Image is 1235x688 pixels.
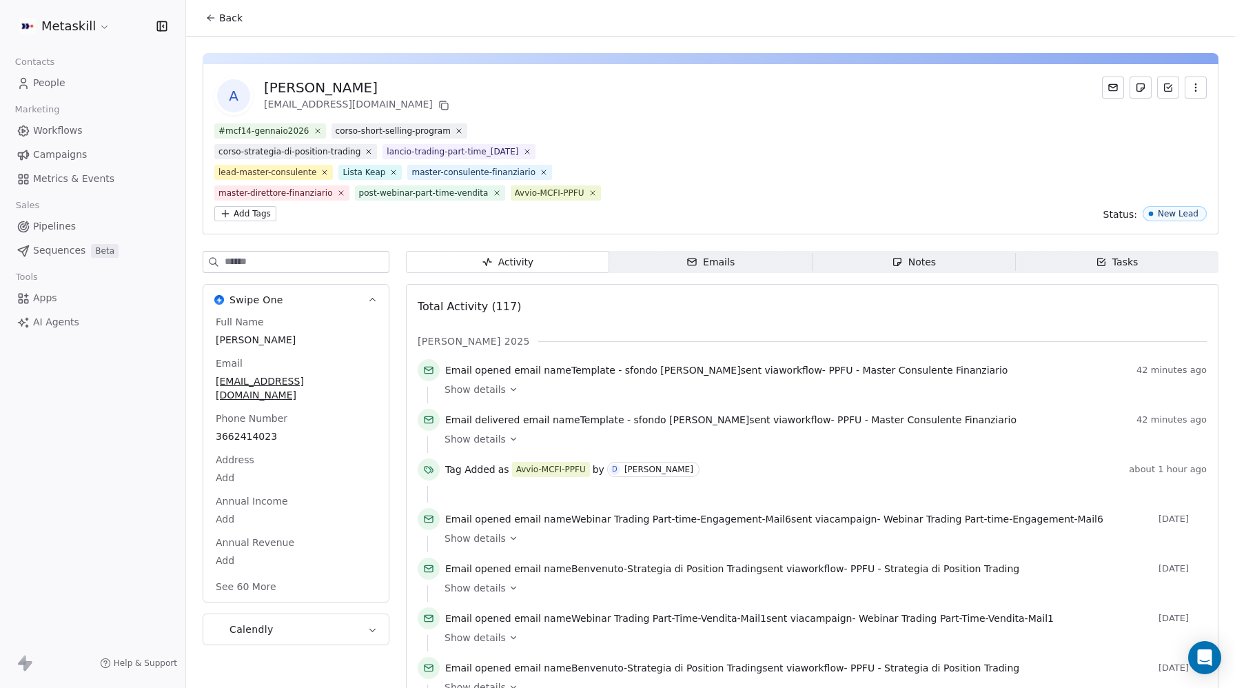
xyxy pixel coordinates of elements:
div: [PERSON_NAME] [624,465,693,474]
div: Avvio-MCFI-PPFU [516,463,586,476]
a: SequencesBeta [11,239,174,262]
span: PPFU - Master Consulente Finanziario [837,414,1017,425]
a: Campaigns [11,143,174,166]
span: PPFU - Master Consulente Finanziario [828,365,1008,376]
span: Help & Support [114,658,177,669]
span: email name sent via campaign - [445,512,1103,526]
span: Email opened [445,514,511,525]
span: Show details [445,532,506,545]
div: [EMAIL_ADDRESS][DOMAIN_NAME] [264,97,452,114]
span: Show details [445,383,506,396]
span: Show details [445,631,506,645]
span: email name sent via workflow - [445,661,1019,675]
a: People [11,72,174,94]
div: [PERSON_NAME] [264,78,452,97]
span: Email delivered [445,414,520,425]
span: Pipelines [33,219,76,234]
a: AI Agents [11,311,174,334]
div: post-webinar-part-time-vendita [359,187,489,199]
span: [DATE] [1159,563,1207,574]
div: #mcf14-gennaio2026 [218,125,309,137]
span: Email opened [445,662,511,674]
div: corso-strategia-di-position-trading [218,145,360,158]
span: Full Name [213,315,267,329]
span: People [33,76,65,90]
span: Back [219,11,243,25]
span: [PERSON_NAME] 2025 [418,334,530,348]
span: A [217,79,250,112]
div: Avvio-MCFI-PPFU [515,187,584,199]
div: lancio-trading-part-time_[DATE] [387,145,518,158]
img: Swipe One [214,295,224,305]
div: lead-master-consulente [218,166,316,179]
a: Apps [11,287,174,310]
span: as [498,463,509,476]
a: Help & Support [100,658,177,669]
span: Metaskill [41,17,96,35]
a: Show details [445,432,1197,446]
span: Total Activity (117) [418,300,521,313]
span: 3662414023 [216,429,376,443]
span: Tag Added [445,463,496,476]
span: Sequences [33,243,85,258]
span: Webinar Trading Part-time-Engagement-Mail6 [571,514,791,525]
a: Show details [445,581,1197,595]
div: master-consulente-finanziario [411,166,535,179]
a: Show details [445,532,1197,545]
a: Pipelines [11,215,174,238]
span: 42 minutes ago [1136,365,1207,376]
span: Calendly [229,623,274,636]
a: Workflows [11,119,174,142]
div: corso-short-selling-program [336,125,451,137]
button: Back [197,6,251,30]
span: Benvenuto-Strategia di Position Trading [571,662,762,674]
span: [EMAIL_ADDRESS][DOMAIN_NAME] [216,374,376,402]
span: Address [213,453,257,467]
span: 42 minutes ago [1136,414,1207,425]
span: Phone Number [213,412,290,425]
span: Email opened [445,365,511,376]
img: AVATAR%20METASKILL%20-%20Colori%20Positivo.png [19,18,36,34]
button: See 60 More [207,574,285,599]
span: Campaigns [33,148,87,162]
img: Calendly [214,625,224,634]
span: Webinar Trading Part-time-Engagement-Mail6 [884,514,1103,525]
span: Email opened [445,613,511,624]
div: Tasks [1096,255,1139,270]
span: PPFU - Strategia di Position Trading [850,662,1019,674]
span: Benvenuto-Strategia di Position Trading [571,563,762,574]
div: Emails [686,255,735,270]
button: Add Tags [214,206,276,221]
a: Show details [445,631,1197,645]
span: Template - sfondo [PERSON_NAME] [580,414,750,425]
div: master-direttore-finanziario [218,187,333,199]
span: about 1 hour ago [1129,464,1207,475]
span: email name sent via workflow - [445,363,1008,377]
span: Metrics & Events [33,172,114,186]
span: Tools [10,267,43,287]
div: Notes [892,255,936,270]
button: Swipe OneSwipe One [203,285,389,315]
span: Email [213,356,245,370]
span: Add [216,554,376,567]
div: Open Intercom Messenger [1188,641,1221,674]
span: Beta [91,244,119,258]
span: by [593,463,604,476]
span: Show details [445,581,506,595]
span: Show details [445,432,506,446]
span: Marketing [9,99,65,120]
span: [DATE] [1159,613,1207,624]
a: Metrics & Events [11,168,174,190]
span: email name sent via campaign - [445,611,1054,625]
span: Add [216,471,376,485]
a: Show details [445,383,1197,396]
span: AI Agents [33,315,79,330]
span: Workflows [33,123,83,138]
span: [DATE] [1159,662,1207,674]
span: Webinar Trading Part-Time-Vendita-Mail1 [859,613,1054,624]
div: Lista Keap [343,166,385,179]
span: [PERSON_NAME] [216,333,376,347]
span: [DATE] [1159,514,1207,525]
span: email name sent via workflow - [445,413,1017,427]
div: D [612,464,617,475]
